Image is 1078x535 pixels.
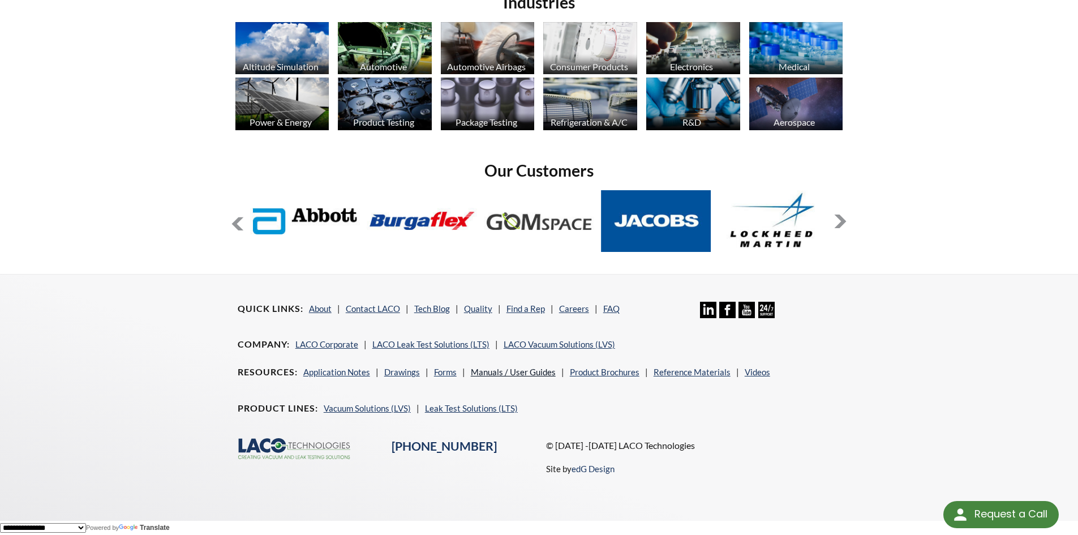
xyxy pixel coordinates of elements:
a: 24/7 Support [758,310,775,320]
h2: Our Customers [231,160,848,181]
a: Contact LACO [346,303,400,314]
a: Refrigeration & A/C [543,78,637,133]
a: Forms [434,367,457,377]
h4: Product Lines [238,403,318,414]
div: Package Testing [439,117,534,127]
div: Consumer Products [542,61,636,72]
div: Medical [748,61,842,72]
p: © [DATE] -[DATE] LACO Technologies [546,438,841,453]
a: Translate [119,524,170,532]
img: industry_Medical_670x376.jpg [749,22,843,75]
a: Altitude Simulation [235,22,329,78]
a: Careers [559,303,589,314]
div: Aerospace [748,117,842,127]
div: Power & Energy [234,117,328,127]
a: Product Testing [338,78,432,133]
img: Lockheed-Martin.jpg [718,190,828,252]
img: Google Translate [119,524,140,532]
img: Jacobs.jpg [601,190,711,252]
div: R&D [645,117,739,127]
p: Site by [546,462,615,476]
h4: Quick Links [238,303,303,315]
a: Videos [745,367,770,377]
img: industry_Package_670x376.jpg [441,78,535,130]
img: round button [951,506,969,524]
a: About [309,303,332,314]
a: Manuals / User Guides [471,367,556,377]
img: industry_ProductTesting_670x376.jpg [338,78,432,130]
h4: Company [238,339,290,350]
div: Altitude Simulation [234,61,328,72]
a: Package Testing [441,78,535,133]
img: Artboard_1.jpg [749,78,843,130]
a: LACO Leak Test Solutions (LTS) [372,339,489,349]
img: industry_Electronics_670x376.jpg [646,22,740,75]
a: R&D [646,78,740,133]
a: [PHONE_NUMBER] [392,439,497,453]
img: industry_Consumer_670x376.jpg [543,22,637,75]
a: Automotive [338,22,432,78]
a: Consumer Products [543,22,637,78]
a: Medical [749,22,843,78]
div: Request a Call [974,501,1047,527]
a: Power & Energy [235,78,329,133]
a: Reference Materials [654,367,731,377]
img: industry_Auto-Airbag_670x376.jpg [441,22,535,75]
img: industry_R_D_670x376.jpg [646,78,740,130]
a: LACO Vacuum Solutions (LVS) [504,339,615,349]
a: Application Notes [303,367,370,377]
h4: Resources [238,366,298,378]
img: industry_Automotive_670x376.jpg [338,22,432,75]
img: industry_HVAC_670x376.jpg [543,78,637,130]
a: Product Brochures [570,367,639,377]
div: Automotive Airbags [439,61,534,72]
div: Product Testing [336,117,431,127]
div: Automotive [336,61,431,72]
a: Automotive Airbags [441,22,535,78]
a: Aerospace [749,78,843,133]
div: Request a Call [943,501,1059,528]
div: Refrigeration & A/C [542,117,636,127]
a: Find a Rep [506,303,545,314]
a: Tech Blog [414,303,450,314]
div: Electronics [645,61,739,72]
img: Abbott-Labs.jpg [250,190,360,252]
a: FAQ [603,303,620,314]
img: 24/7 Support Icon [758,302,775,318]
a: Drawings [384,367,420,377]
a: Leak Test Solutions (LTS) [425,403,518,413]
img: industry_Power-2_670x376.jpg [235,78,329,130]
a: Electronics [646,22,740,78]
a: Quality [464,303,492,314]
a: Vacuum Solutions (LVS) [324,403,411,413]
img: industry_AltitudeSim_670x376.jpg [235,22,329,75]
a: LACO Corporate [295,339,358,349]
a: edG Design [572,464,615,474]
img: Burgaflex.jpg [367,190,478,252]
img: GOM-Space.jpg [484,190,594,252]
